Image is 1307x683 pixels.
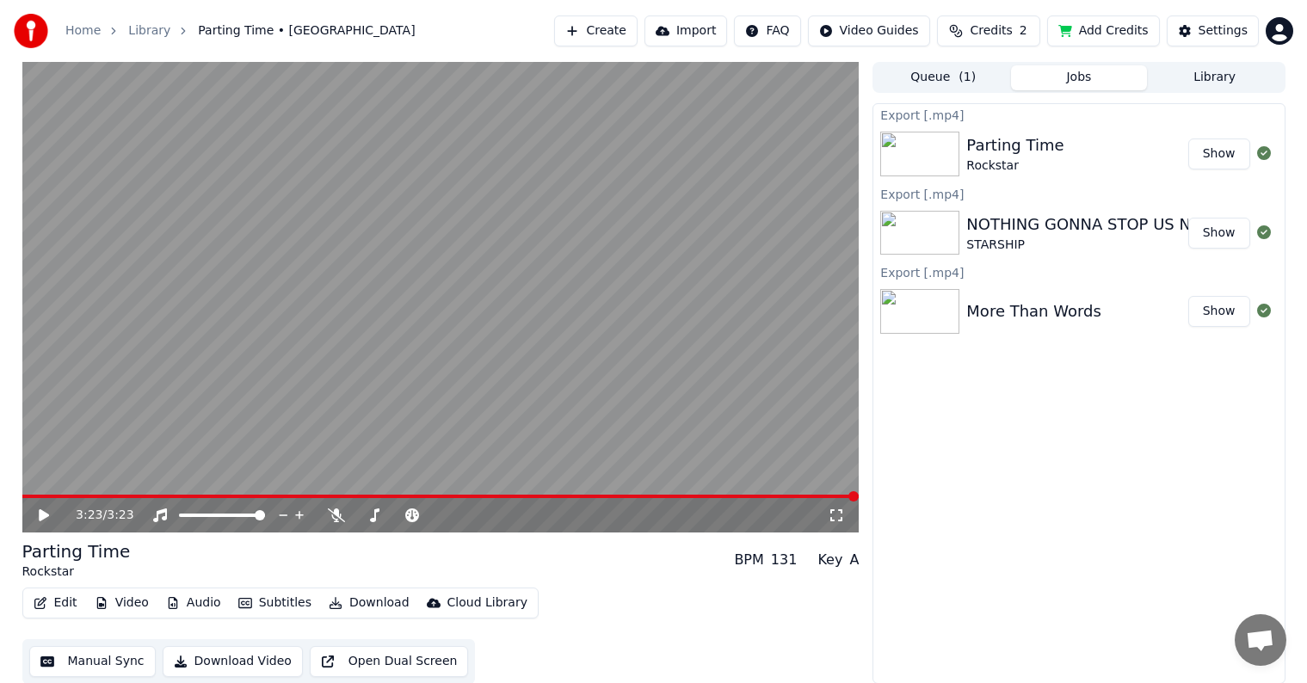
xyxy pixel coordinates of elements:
a: Home [65,22,101,40]
button: Add Credits [1047,15,1160,46]
button: Download [322,591,416,615]
button: Create [554,15,638,46]
span: Parting Time • [GEOGRAPHIC_DATA] [198,22,415,40]
button: FAQ [734,15,800,46]
span: 3:23 [107,507,133,524]
div: NOTHING GONNA STOP US NOW [966,212,1218,237]
button: Settings [1167,15,1259,46]
button: Credits2 [937,15,1040,46]
button: Jobs [1011,65,1147,90]
span: ( 1 ) [959,69,976,86]
button: Queue [875,65,1011,90]
div: Export [.mp4] [873,104,1284,125]
div: Cloud Library [447,594,527,612]
img: youka [14,14,48,48]
div: BPM [734,550,763,570]
span: 2 [1020,22,1027,40]
div: Settings [1199,22,1248,40]
button: Edit [27,591,84,615]
div: Export [.mp4] [873,262,1284,282]
button: Download Video [163,646,303,677]
nav: breadcrumb [65,22,416,40]
div: Export [.mp4] [873,183,1284,204]
span: Credits [970,22,1012,40]
div: 131 [771,550,798,570]
div: STARSHIP [966,237,1218,254]
div: A [849,550,859,570]
div: Rockstar [966,157,1063,175]
div: More Than Words [966,299,1101,323]
div: Parting Time [966,133,1063,157]
button: Open Dual Screen [310,646,469,677]
button: Show [1188,138,1250,169]
button: Subtitles [231,591,318,615]
button: Video [88,591,156,615]
div: Open chat [1235,614,1286,666]
button: Show [1188,296,1250,327]
button: Library [1147,65,1283,90]
div: Parting Time [22,539,131,563]
div: / [76,507,117,524]
a: Library [128,22,170,40]
button: Manual Sync [29,646,156,677]
button: Video Guides [808,15,930,46]
div: Key [817,550,842,570]
button: Import [644,15,727,46]
div: Rockstar [22,563,131,581]
button: Audio [159,591,228,615]
span: 3:23 [76,507,102,524]
button: Show [1188,218,1250,249]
